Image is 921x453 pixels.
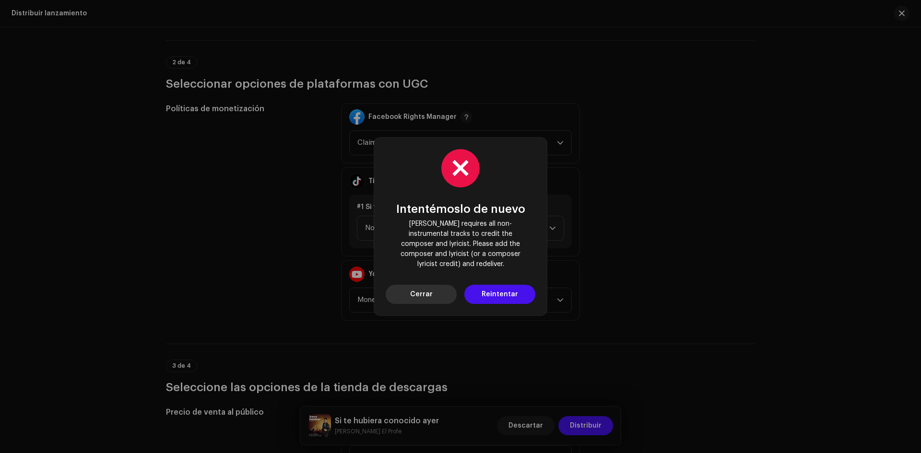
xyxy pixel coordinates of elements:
[386,285,457,304] button: Cerrar
[393,219,528,269] span: [PERSON_NAME] requires all non-instrumental tracks to credit the composer and lyricist. Please ad...
[410,285,433,304] span: Cerrar
[482,285,518,304] span: Reintentar
[464,285,535,304] button: Reintentar
[396,203,525,215] span: Intentémoslo de nuevo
